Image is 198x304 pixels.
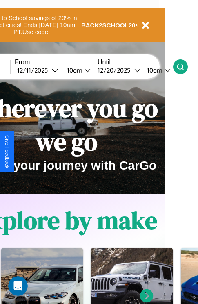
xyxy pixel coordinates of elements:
button: 12/11/2025 [15,66,60,75]
iframe: Intercom live chat [8,276,28,296]
div: 10am [143,66,165,74]
b: BACK2SCHOOL20 [81,22,136,29]
div: Give Feedback [4,135,10,168]
label: Until [98,59,173,66]
div: 12 / 20 / 2025 [98,66,134,74]
div: 12 / 11 / 2025 [17,66,52,74]
div: 10am [63,66,85,74]
label: From [15,59,93,66]
button: 10am [140,66,173,75]
button: 10am [60,66,93,75]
